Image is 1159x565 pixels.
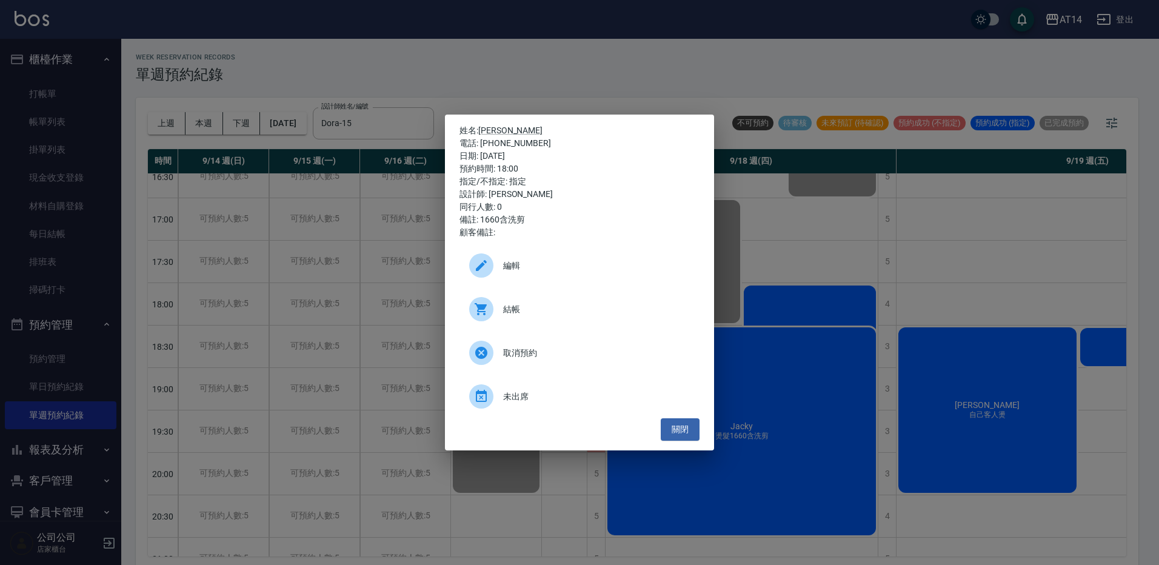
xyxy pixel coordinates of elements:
div: 結帳 [459,292,700,326]
span: 未出席 [503,390,690,403]
a: 結帳 [459,292,700,336]
div: 編輯 [459,249,700,282]
a: [PERSON_NAME] [478,125,543,135]
div: 備註: 1660含洗剪 [459,213,700,226]
div: 設計師: [PERSON_NAME] [459,188,700,201]
a: 編輯 [459,249,700,292]
p: 姓名: [459,124,700,137]
span: 取消預約 [503,347,690,359]
div: 同行人數: 0 [459,201,700,213]
span: 編輯 [503,259,690,272]
div: 日期: [DATE] [459,150,700,162]
div: 指定/不指定: 指定 [459,175,700,188]
div: 預約時間: 18:00 [459,162,700,175]
div: 電話: [PHONE_NUMBER] [459,137,700,150]
button: 關閉 [661,418,700,441]
div: 取消預約 [459,336,700,370]
div: 顧客備註: [459,226,700,239]
span: 結帳 [503,303,690,316]
div: 未出席 [459,379,700,413]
